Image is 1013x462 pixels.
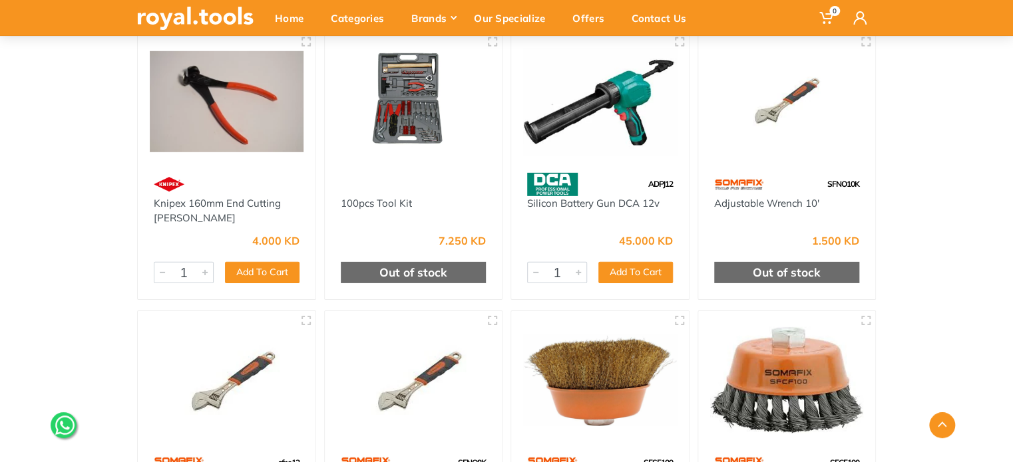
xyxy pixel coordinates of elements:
[523,45,677,160] img: Royal Tools - Silicon Battery Gun DCA 12v
[812,235,859,246] div: 1.500 KD
[337,45,491,160] img: Royal Tools - 100pcs Tool Kit
[321,4,402,32] div: Categories
[527,197,660,209] a: Silicon Battery Gun DCA 12v
[341,173,369,196] img: 1.webp
[714,262,860,283] div: Out of stock
[710,45,864,160] img: Royal Tools - Adjustable Wrench 10'
[714,173,764,196] img: 60.webp
[137,7,254,30] img: royal.tools Logo
[829,6,840,16] span: 0
[154,173,184,196] img: 43.webp
[619,235,673,246] div: 45.000 KD
[714,197,819,209] a: Adjustable Wrench 10'
[225,262,300,283] button: Add To Cart
[154,197,281,225] a: Knipex 160mm End Cutting [PERSON_NAME]
[252,235,300,246] div: 4.000 KD
[622,4,704,32] div: Contact Us
[563,4,622,32] div: Offers
[150,45,304,160] img: Royal Tools - Knipex 160mm End Cutting Nipper
[527,173,578,196] img: 58.webp
[341,262,487,283] div: Out of stock
[341,197,412,209] a: 100pcs Tool Kit
[598,262,673,283] button: Add To Cart
[465,4,563,32] div: Our Specialize
[827,179,859,189] span: SFNO10K
[150,323,304,438] img: Royal Tools - Adjustable Wrench 12'
[402,4,465,32] div: Brands
[648,179,673,189] span: ADPJ12
[523,323,677,438] img: Royal Tools - Wire Crimped Cup Brush 100mm x M14
[266,4,321,32] div: Home
[710,323,864,438] img: Royal Tools - Knot Wire Cup Brush 100mm x M14
[337,323,491,438] img: Royal Tools - Adjustable Wrench 8'
[439,235,486,246] div: 7.250 KD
